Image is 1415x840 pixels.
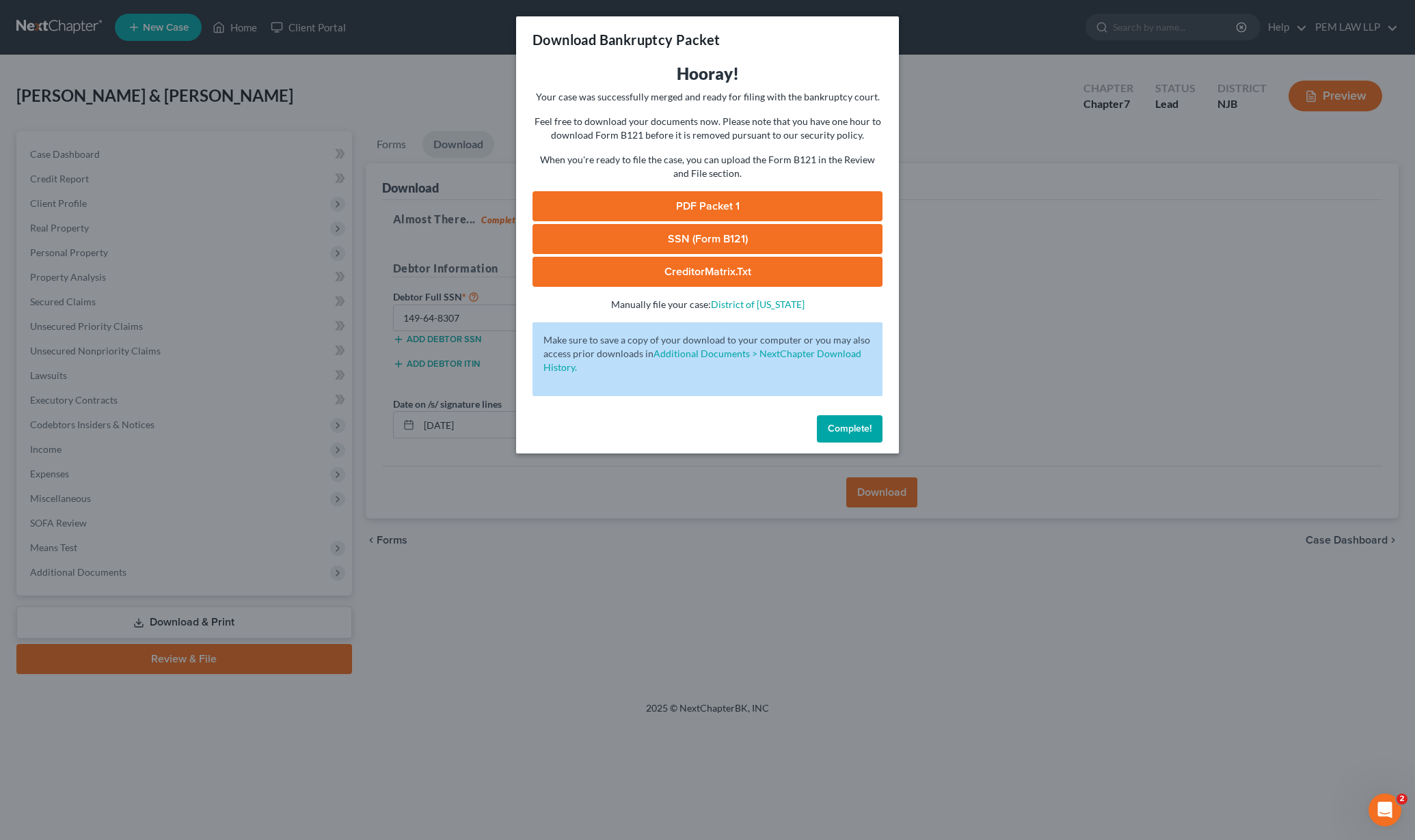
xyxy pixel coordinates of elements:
a: PDF Packet 1 [533,191,882,221]
p: Make sure to save a copy of your download to your computer or you may also access prior downloads in [543,333,872,374]
a: Additional Documents > NextChapter Download History. [543,348,861,373]
p: When you're ready to file the case, you can upload the Form B121 in the Review and File section. [533,153,882,180]
iframe: Intercom live chat [1369,794,1401,826]
h3: Download Bankruptcy Packet [533,30,720,49]
span: Complete! [828,423,872,434]
a: SSN (Form B121) [533,224,882,254]
a: District of [US_STATE] [711,298,805,310]
p: Feel free to download your documents now. Please note that you have one hour to download Form B12... [533,115,882,142]
button: Complete! [817,415,882,443]
span: 2 [1397,794,1407,804]
p: Your case was successfully merged and ready for filing with the bankruptcy court. [533,90,882,104]
p: Manually file your case: [533,298,882,311]
a: CreditorMatrix.txt [533,257,882,287]
h3: Hooray! [533,63,882,85]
